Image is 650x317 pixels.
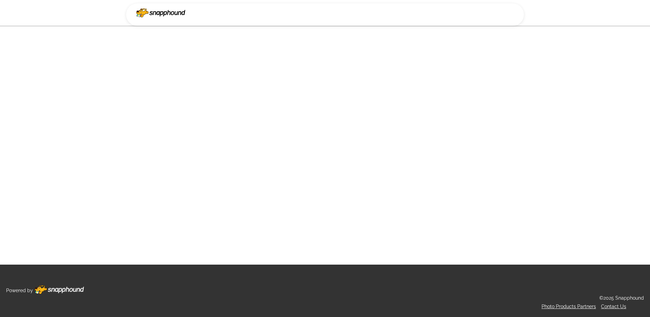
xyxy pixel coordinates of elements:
a: Contact Us [601,304,626,309]
a: Photo Products Partners [542,304,596,309]
img: Footer [35,285,84,294]
img: Snapphound Logo [136,9,185,17]
p: ©2025 Snapphound [599,294,644,302]
p: Powered by [6,286,33,295]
